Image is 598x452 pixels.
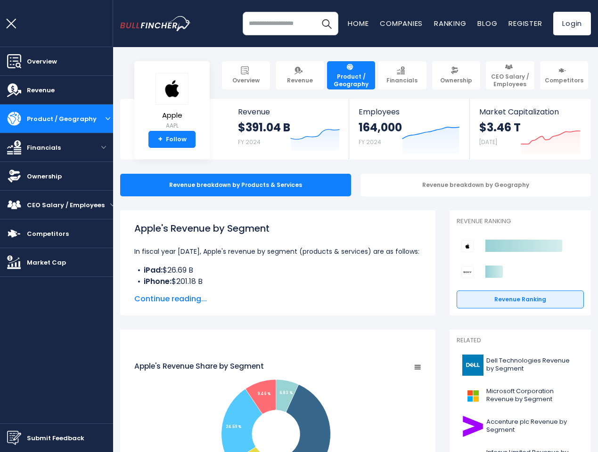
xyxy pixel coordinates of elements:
[27,433,84,443] span: Submit Feedback
[27,171,62,181] span: Ownership
[540,61,588,89] a: Competitors
[462,385,483,406] img: MSFT logo
[508,18,542,28] a: Register
[144,276,172,287] b: iPhone:
[434,18,466,28] a: Ranking
[134,361,264,371] tspan: Apple's Revenue Share by Segment
[120,16,191,31] img: bullfincher logo
[27,258,66,267] span: Market Cap
[222,61,270,89] a: Overview
[276,61,324,89] a: Revenue
[238,138,261,146] small: FY 2024
[380,18,423,28] a: Companies
[134,276,421,287] li: $201.18 B
[386,77,418,84] span: Financials
[462,355,483,376] img: DELL logo
[360,174,591,196] div: Revenue breakdown by Geography
[226,424,241,429] tspan: 24.59 %
[457,337,584,345] p: Related
[545,77,583,84] span: Competitors
[102,116,113,121] button: open menu
[479,138,497,146] small: [DATE]
[378,61,426,89] a: Financials
[158,135,163,144] strong: +
[349,99,469,160] a: Employees 164,000 FY 2024
[156,121,188,130] small: AAPL
[94,145,113,150] button: open menu
[486,387,578,404] span: Microsoft Corporation Revenue by Segment
[238,120,290,135] strong: $391.04 B
[238,107,340,116] span: Revenue
[359,120,402,135] strong: 164,000
[432,61,480,89] a: Ownership
[279,390,293,395] tspan: 6.83 %
[120,174,351,196] div: Revenue breakdown by Products & Services
[144,265,163,275] b: iPad:
[462,416,483,437] img: ACN logo
[486,418,578,434] span: Accenture plc Revenue by Segment
[440,77,472,84] span: Ownership
[457,383,584,409] a: Microsoft Corporation Revenue by Segment
[457,291,584,308] a: Revenue Ranking
[27,85,55,95] span: Revenue
[232,77,260,84] span: Overview
[457,352,584,378] a: Dell Technologies Revenue by Segment
[120,16,191,31] a: Go to homepage
[457,413,584,439] a: Accenture plc Revenue by Segment
[257,392,270,397] tspan: 9.46 %
[331,73,371,88] span: Product / Geography
[134,246,421,257] p: In fiscal year [DATE], Apple's revenue by segment (products & services) are as follows:
[110,202,115,207] button: open menu
[486,357,578,373] span: Dell Technologies Revenue by Segment
[134,265,421,276] li: $26.69 B
[470,99,590,160] a: Market Capitalization $3.46 T [DATE]
[479,120,521,135] strong: $3.46 T
[27,114,97,124] span: Product / Geography
[461,266,474,278] img: Sony Group Corporation competitors logo
[7,169,21,183] img: Ownership
[229,99,349,160] a: Revenue $391.04 B FY 2024
[359,138,381,146] small: FY 2024
[134,293,421,305] span: Continue reading...
[486,61,534,89] a: CEO Salary / Employees
[156,112,188,120] span: Apple
[490,73,530,88] span: CEO Salary / Employees
[348,18,369,28] a: Home
[134,221,421,235] h1: Apple's Revenue by Segment
[155,73,189,131] a: Apple AAPL
[27,143,61,153] span: Financials
[359,107,459,116] span: Employees
[287,77,313,84] span: Revenue
[148,131,196,148] a: +Follow
[27,200,105,210] span: CEO Salary / Employees
[327,61,375,89] a: Product / Geography
[461,240,474,252] img: Apple competitors logo
[315,12,338,35] button: Search
[27,56,57,66] span: Overview
[457,218,584,226] p: Revenue Ranking
[477,18,497,28] a: Blog
[27,229,69,239] span: Competitors
[479,107,581,116] span: Market Capitalization
[553,12,591,35] a: Login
